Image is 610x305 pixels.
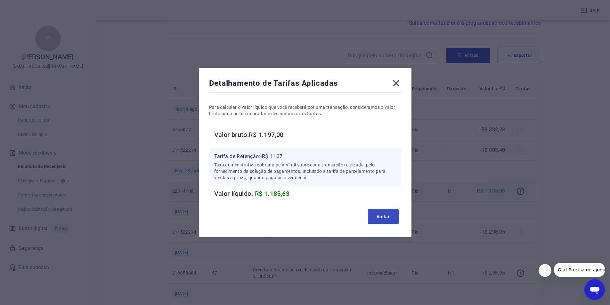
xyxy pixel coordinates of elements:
div: Detalhamento de Tarifas Aplicadas [209,78,401,91]
span: Olá! Precisa de ajuda? [4,4,54,10]
p: Para calcular o valor líquido que você receberá por uma transação, consideramos o valor bruto pag... [209,104,401,117]
p: Taxa administrativa cobrada pela Vindi sobre cada transação realizada, pelo fornecimento da soluç... [214,162,396,181]
h6: Valor líquido: [214,189,401,199]
iframe: Botão para abrir a janela de mensagens [584,279,605,300]
span: R$ 1.185,63 [255,190,289,197]
iframe: Mensagem da empresa [554,263,605,277]
iframe: Fechar mensagem [539,264,551,277]
p: Tarifa de Retenção: -R$ 11,37 [214,153,396,160]
button: Voltar [368,209,399,224]
h6: Valor bruto: R$ 1.197,00 [214,130,401,140]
